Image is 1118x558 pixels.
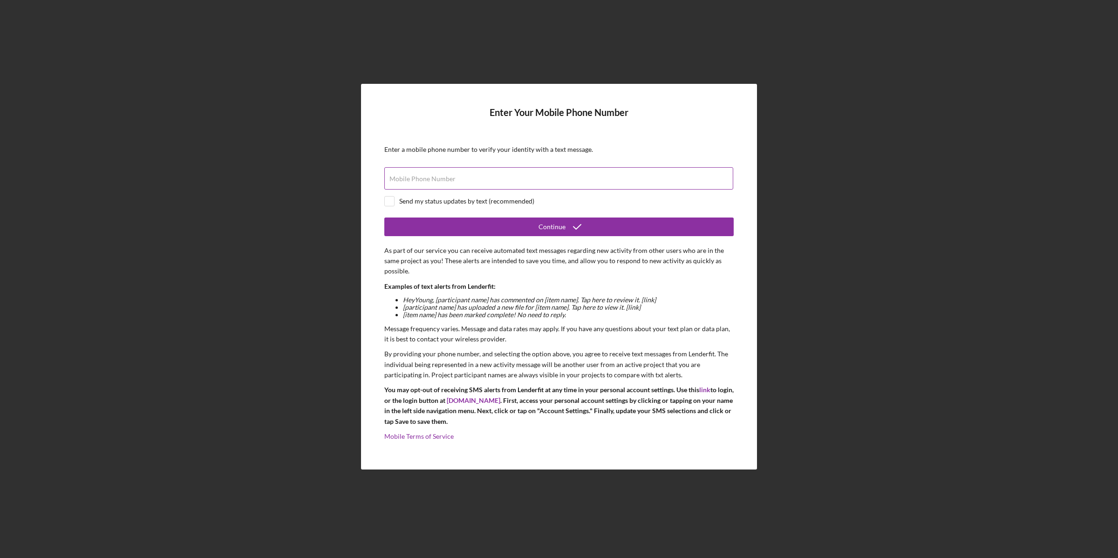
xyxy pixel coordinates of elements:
[403,304,734,311] li: [participant name] has uploaded a new file for [item name]. Tap here to view it. [link]
[389,175,456,183] label: Mobile Phone Number
[384,324,734,345] p: Message frequency varies. Message and data rates may apply. If you have any questions about your ...
[384,218,734,236] button: Continue
[384,385,734,427] p: You may opt-out of receiving SMS alerts from Lenderfit at any time in your personal account setti...
[384,245,734,277] p: As part of our service you can receive automated text messages regarding new activity from other ...
[399,197,534,205] div: Send my status updates by text (recommended)
[403,311,734,319] li: [item name] has been marked complete! No need to reply.
[447,396,500,404] a: [DOMAIN_NAME]
[384,432,454,440] a: Mobile Terms of Service
[384,349,734,380] p: By providing your phone number, and selecting the option above, you agree to receive text message...
[699,386,710,394] a: link
[539,218,566,236] div: Continue
[403,296,734,304] li: Hey Young , [participant name] has commented on [item name]. Tap here to review it. [link]
[384,107,734,132] h4: Enter Your Mobile Phone Number
[384,281,734,292] p: Examples of text alerts from Lenderfit:
[384,146,734,153] div: Enter a mobile phone number to verify your identity with a text message.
